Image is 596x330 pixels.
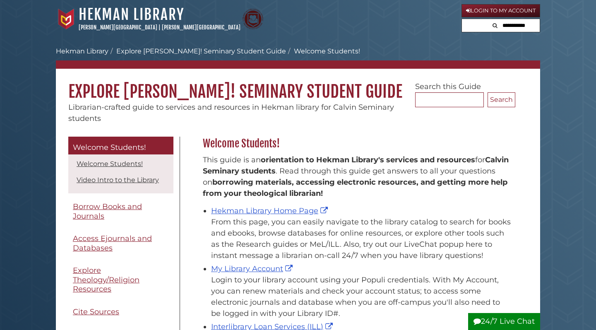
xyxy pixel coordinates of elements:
i: Search [493,23,497,28]
img: Calvin Theological Seminary [243,9,263,29]
a: [PERSON_NAME][GEOGRAPHIC_DATA] [162,24,240,31]
a: Borrow Books and Journals [68,198,173,225]
a: Welcome Students! [77,160,143,168]
strong: Calvin Seminary students [203,155,509,176]
img: Calvin University [56,9,77,29]
li: Welcome Students! [286,46,360,56]
b: borrowing materials, accessing electronic resources, and getting more help from your theological ... [203,178,507,198]
a: Video Intro to the Library [77,176,159,184]
span: Explore Theology/Religion Resources [73,266,139,294]
nav: breadcrumb [56,46,540,69]
h1: Explore [PERSON_NAME]! Seminary Student Guide [56,69,540,102]
a: Welcome Students! [68,137,173,155]
span: | [159,24,161,31]
span: Welcome Students! [73,143,146,152]
a: Login to My Account [461,4,540,17]
button: Search [490,19,500,30]
a: Hekman Library [79,5,184,24]
a: Explore Theology/Religion Resources [68,261,173,299]
a: Hekman Library [56,47,108,55]
a: My Library Account [211,264,295,273]
div: From this page, you can easily navigate to the library catalog to search for books and ebooks, br... [211,217,511,261]
button: Search [488,92,515,107]
a: Hekman Library Home Page [211,206,330,215]
span: Librarian-crafted guide to services and resources in Hekman library for Calvin Seminary students [68,103,394,123]
span: Access Ejournals and Databases [73,234,152,253]
a: Cite Sources [68,303,173,321]
div: Login to your library account using your Populi credentials. With My Account, you can renew mater... [211,275,511,319]
strong: orientation to Hekman Library's services and resources [261,155,475,164]
span: This guide is an for . Read through this guide get answers to all your questions on [203,155,509,198]
a: Access Ejournals and Databases [68,229,173,257]
span: Borrow Books and Journals [73,202,142,221]
a: [PERSON_NAME][GEOGRAPHIC_DATA] [79,24,157,31]
span: Cite Sources [73,307,119,316]
button: 24/7 Live Chat [468,313,540,330]
a: Explore [PERSON_NAME]! Seminary Student Guide [116,47,286,55]
h2: Welcome Students! [199,137,515,150]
